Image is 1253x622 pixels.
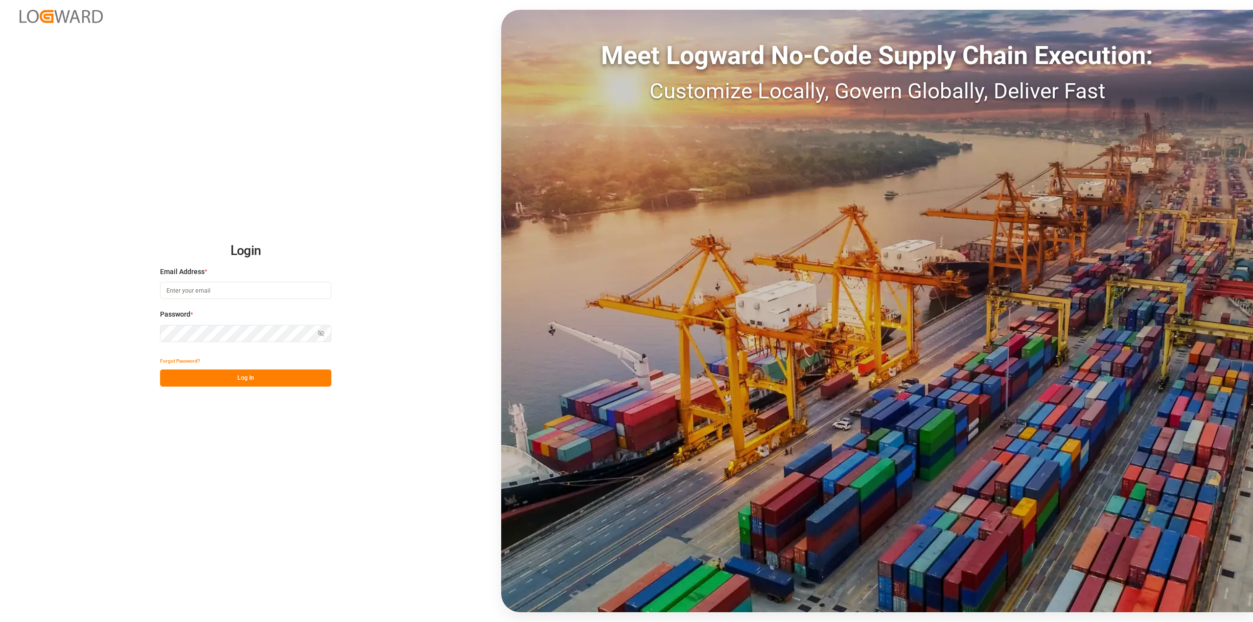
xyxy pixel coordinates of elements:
div: Customize Locally, Govern Globally, Deliver Fast [501,75,1253,107]
span: Password [160,309,190,320]
h2: Login [160,235,331,267]
button: Log In [160,369,331,387]
img: Logward_new_orange.png [20,10,103,23]
span: Email Address [160,267,205,277]
div: Meet Logward No-Code Supply Chain Execution: [501,37,1253,75]
button: Forgot Password? [160,352,200,369]
input: Enter your email [160,282,331,299]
